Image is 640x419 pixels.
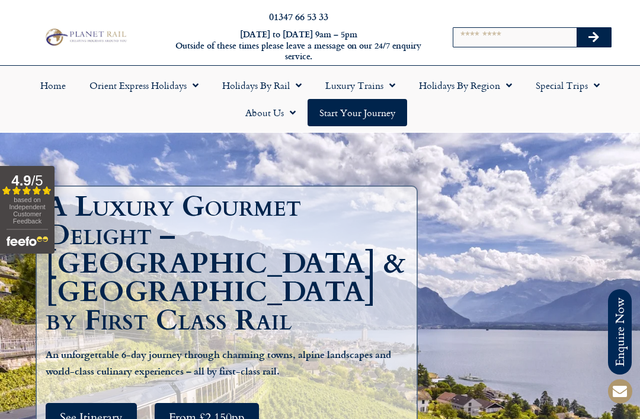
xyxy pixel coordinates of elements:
[233,99,308,126] a: About Us
[407,72,524,99] a: Holidays by Region
[28,72,78,99] a: Home
[313,72,407,99] a: Luxury Trains
[269,9,328,23] a: 01347 66 53 33
[308,99,407,126] a: Start your Journey
[577,28,611,47] button: Search
[524,72,612,99] a: Special Trips
[174,29,424,62] h6: [DATE] to [DATE] 9am – 5pm Outside of these times please leave a message on our 24/7 enquiry serv...
[6,72,634,126] nav: Menu
[46,347,391,378] b: An unforgettable 6-day journey through charming towns, alpine landscapes and world-class culinary...
[78,72,210,99] a: Orient Express Holidays
[210,72,313,99] a: Holidays by Rail
[46,193,414,335] h1: A Luxury Gourmet Delight – [GEOGRAPHIC_DATA] & [GEOGRAPHIC_DATA] by First Class Rail
[42,27,129,48] img: Planet Rail Train Holidays Logo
